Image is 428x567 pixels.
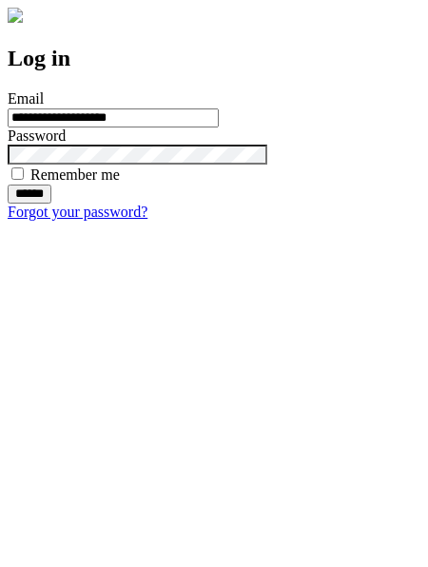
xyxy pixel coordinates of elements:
img: logo-4e3dc11c47720685a147b03b5a06dd966a58ff35d612b21f08c02c0306f2b779.png [8,8,23,23]
h2: Log in [8,46,420,71]
a: Forgot your password? [8,204,147,220]
label: Email [8,90,44,107]
label: Password [8,127,66,144]
label: Remember me [30,166,120,183]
